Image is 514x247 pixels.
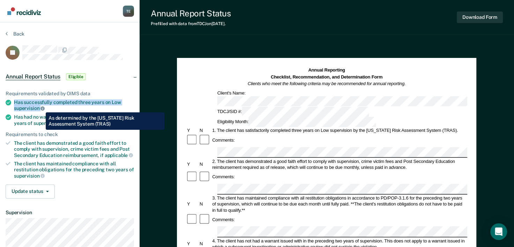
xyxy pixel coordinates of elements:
span: supervision [14,173,45,179]
div: Eligibility Month: [216,117,377,127]
span: Eligible [66,73,86,80]
div: Y [186,241,199,247]
img: Recidiviz [7,7,41,15]
div: Annual Report Status [151,8,231,18]
div: Comments: [211,174,236,180]
div: Comments: [211,137,236,143]
div: The client has demonstrated a good faith effort to comply with supervision, crime victim fees and... [14,140,134,158]
div: T E [123,6,134,17]
div: Open Intercom Messenger [490,223,507,240]
button: Update status [6,185,55,199]
div: Y [186,128,199,134]
div: N [199,128,211,134]
div: N [199,161,211,167]
strong: Annual Reporting [308,68,345,73]
em: Clients who meet the following criteria may be recommended for annual reporting. [248,81,406,86]
div: Y [186,161,199,167]
div: Has successfully completed three years on Low [14,99,134,111]
div: Has had no warrants issued within the preceding two years of [14,114,134,126]
div: N [199,201,211,207]
div: The client has maintained compliance with all restitution obligations for the preceding two years of [14,161,134,179]
div: Prefilled with data from TDCJ on [DATE] . [151,21,231,26]
div: 3. The client has maintained compliance with all restitution obligations in accordance to PD/POP-... [211,195,468,213]
div: N [199,241,211,247]
div: Requirements validated by OIMS data [6,91,134,97]
div: 2. The client has demonstrated a good faith effort to comply with supervision, crime victim fees ... [211,158,468,171]
dt: Supervision [6,210,134,216]
div: TDCJ/SID #: [216,107,370,117]
span: applicable [105,152,133,158]
div: Y [186,201,199,207]
span: Annual Report Status [6,73,60,80]
div: Requirements to check [6,132,134,137]
div: Comments: [211,217,236,223]
button: Download Form [457,12,503,23]
span: supervision [14,105,45,111]
button: Profile dropdown button [123,6,134,17]
div: 1. The client has satisfactorily completed three years on Low supervision by the [US_STATE] Risk ... [211,128,468,134]
span: supervision [33,120,64,126]
button: Back [6,31,24,37]
strong: Checklist, Recommendation, and Determination Form [271,74,382,79]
